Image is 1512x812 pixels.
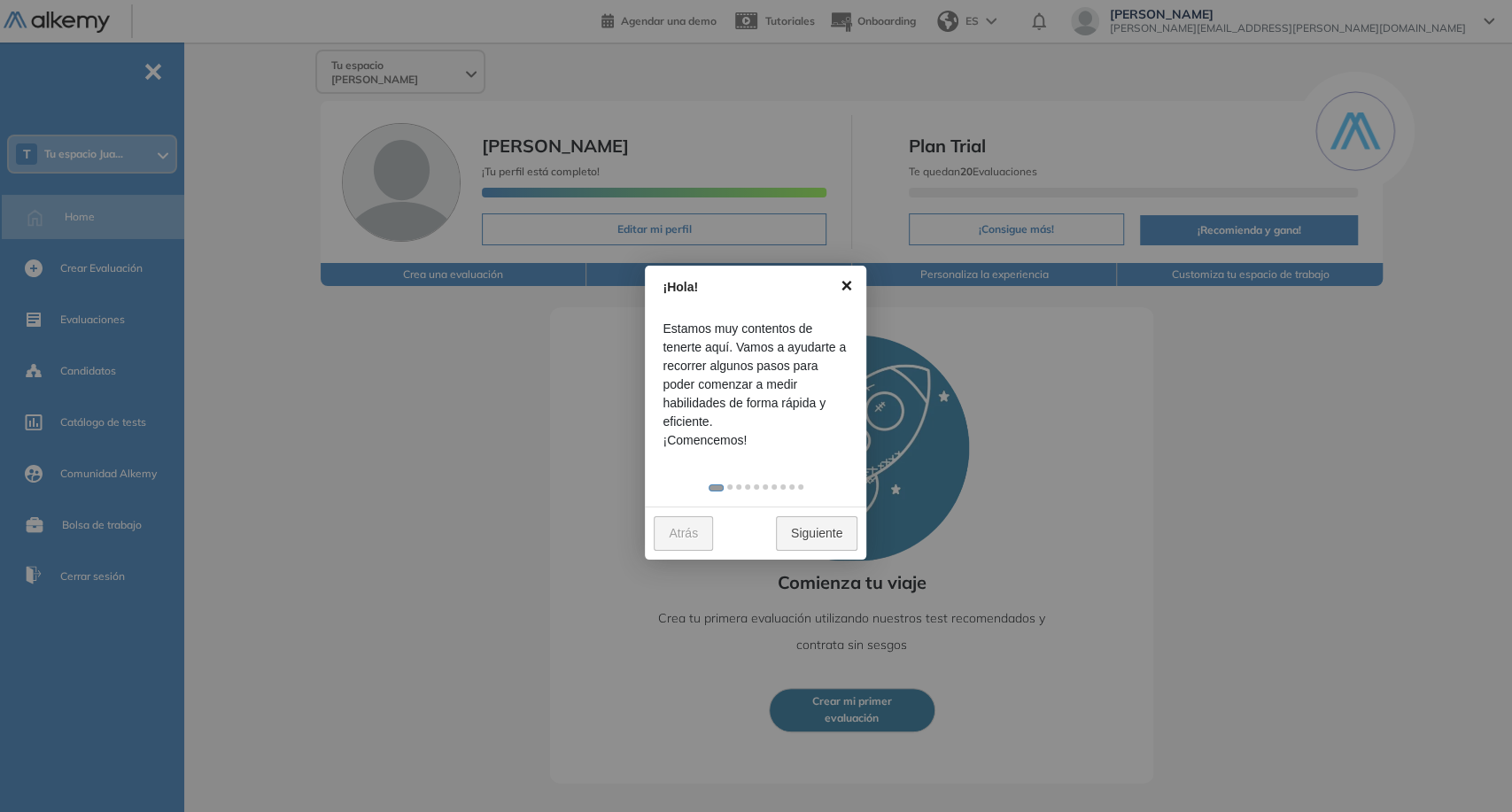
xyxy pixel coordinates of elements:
a: × [826,266,866,305]
a: Siguiente [776,516,857,551]
div: ¡Hola! [663,278,830,297]
span: ¡Comencemos! [663,431,849,450]
a: Atrás [654,516,713,551]
span: Estamos muy contentos de tenerte aquí. Vamos a ayudarte a recorrer algunos pasos para poder comen... [663,320,849,431]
